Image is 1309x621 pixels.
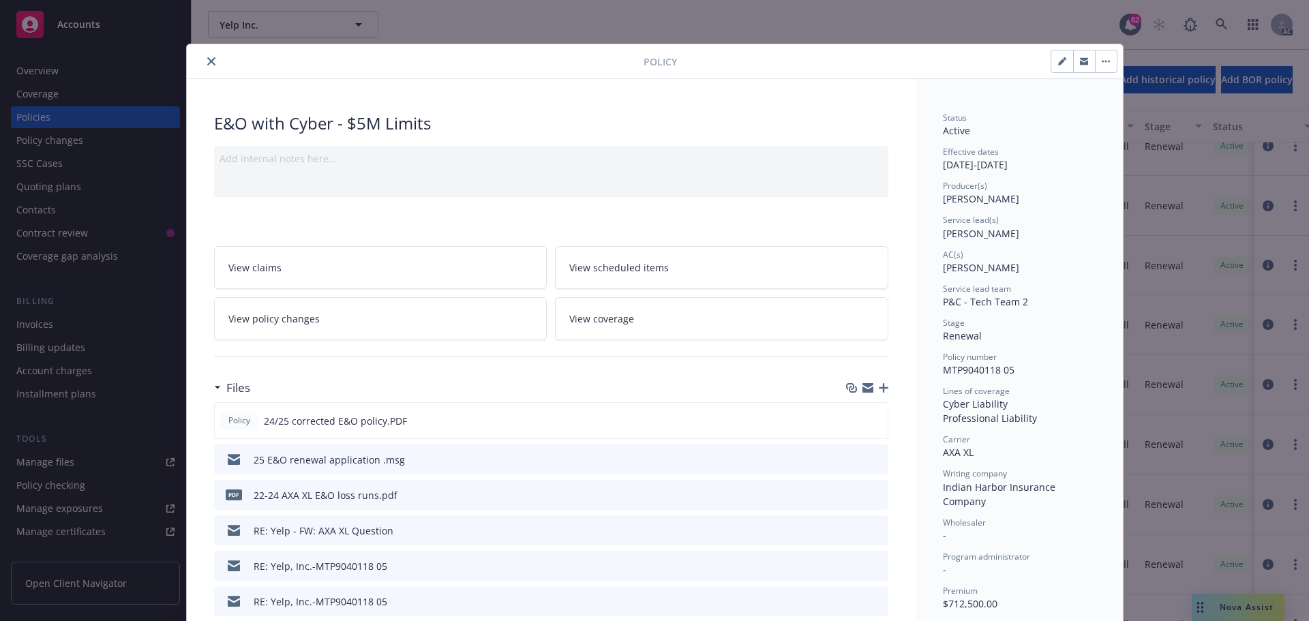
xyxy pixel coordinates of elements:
[943,112,967,123] span: Status
[226,489,242,500] span: pdf
[943,227,1019,240] span: [PERSON_NAME]
[943,351,997,363] span: Policy number
[943,397,1096,411] div: Cyber Liability
[226,414,253,427] span: Policy
[569,260,669,275] span: View scheduled items
[943,295,1028,308] span: P&C - Tech Team 2
[264,414,407,428] span: 24/25 corrected E&O policy.PDF
[943,124,970,137] span: Active
[943,517,986,528] span: Wholesaler
[943,481,1058,508] span: Indian Harbor Insurance Company
[569,312,634,326] span: View coverage
[849,453,860,467] button: download file
[871,453,883,467] button: preview file
[871,594,883,609] button: preview file
[943,434,970,445] span: Carrier
[644,55,677,69] span: Policy
[943,317,965,329] span: Stage
[871,524,883,538] button: preview file
[555,246,888,289] a: View scheduled items
[220,151,883,166] div: Add internal notes here...
[943,146,1096,172] div: [DATE] - [DATE]
[214,246,547,289] a: View claims
[943,446,974,459] span: AXA XL
[254,453,405,467] div: 25 E&O renewal application .msg
[849,524,860,538] button: download file
[943,214,999,226] span: Service lead(s)
[849,488,860,502] button: download file
[943,363,1014,376] span: MTP9040118 05
[848,414,859,428] button: download file
[214,297,547,340] a: View policy changes
[254,594,387,609] div: RE: Yelp, Inc.-MTP9040118 05
[943,249,963,260] span: AC(s)
[214,379,250,397] div: Files
[214,112,888,135] div: E&O with Cyber - $5M Limits
[943,529,946,542] span: -
[943,563,946,576] span: -
[871,488,883,502] button: preview file
[943,551,1030,562] span: Program administrator
[943,597,997,610] span: $712,500.00
[943,585,978,596] span: Premium
[943,192,1019,205] span: [PERSON_NAME]
[943,329,982,342] span: Renewal
[943,385,1010,397] span: Lines of coverage
[943,468,1007,479] span: Writing company
[228,312,320,326] span: View policy changes
[555,297,888,340] a: View coverage
[870,414,882,428] button: preview file
[943,180,987,192] span: Producer(s)
[849,559,860,573] button: download file
[254,559,387,573] div: RE: Yelp, Inc.-MTP9040118 05
[226,379,250,397] h3: Files
[943,261,1019,274] span: [PERSON_NAME]
[254,524,393,538] div: RE: Yelp - FW: AXA XL Question
[254,488,397,502] div: 22-24 AXA XL E&O loss runs.pdf
[203,53,220,70] button: close
[849,594,860,609] button: download file
[943,283,1011,294] span: Service lead team
[871,559,883,573] button: preview file
[228,260,282,275] span: View claims
[943,146,999,157] span: Effective dates
[943,411,1096,425] div: Professional Liability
